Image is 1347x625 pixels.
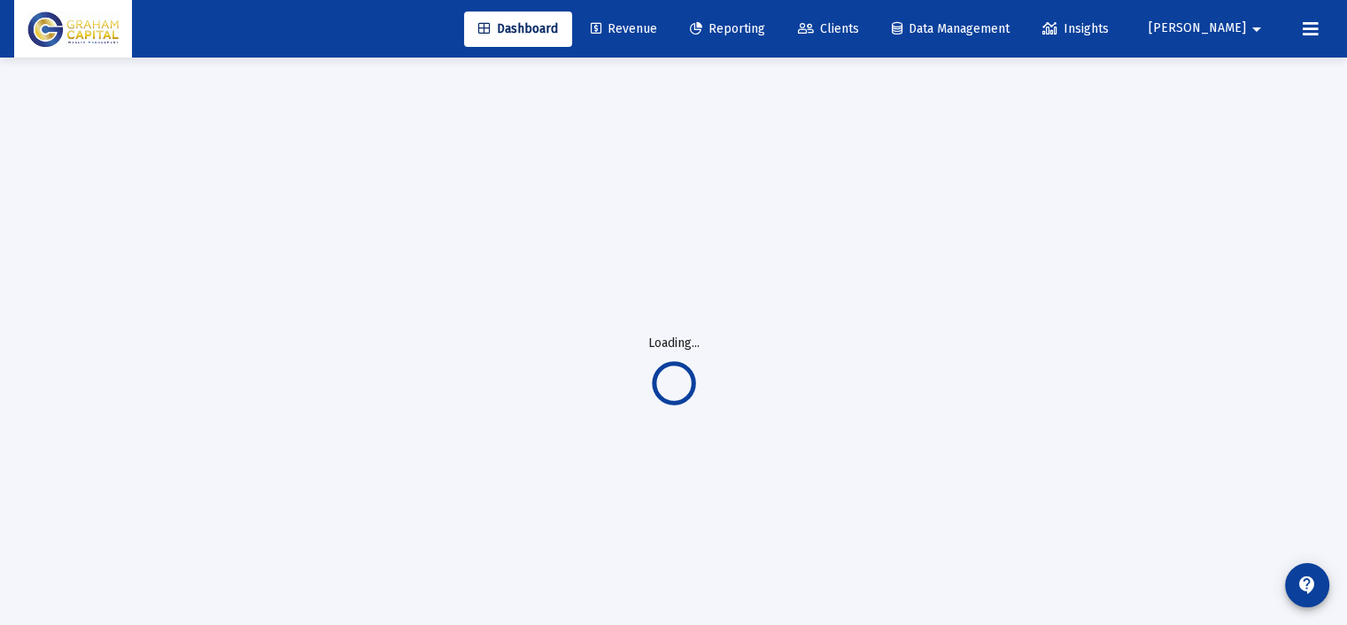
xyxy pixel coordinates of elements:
span: Reporting [690,21,765,36]
span: Clients [798,21,859,36]
span: Dashboard [478,21,558,36]
mat-icon: arrow_drop_down [1246,12,1267,47]
span: Data Management [892,21,1010,36]
span: Insights [1042,21,1109,36]
a: Dashboard [464,12,572,47]
span: [PERSON_NAME] [1149,21,1246,36]
a: Revenue [577,12,671,47]
a: Reporting [676,12,779,47]
button: [PERSON_NAME] [1127,11,1289,46]
a: Insights [1028,12,1123,47]
a: Clients [784,12,873,47]
span: Revenue [591,21,657,36]
a: Data Management [878,12,1024,47]
img: Dashboard [27,12,119,47]
mat-icon: contact_support [1297,575,1318,596]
